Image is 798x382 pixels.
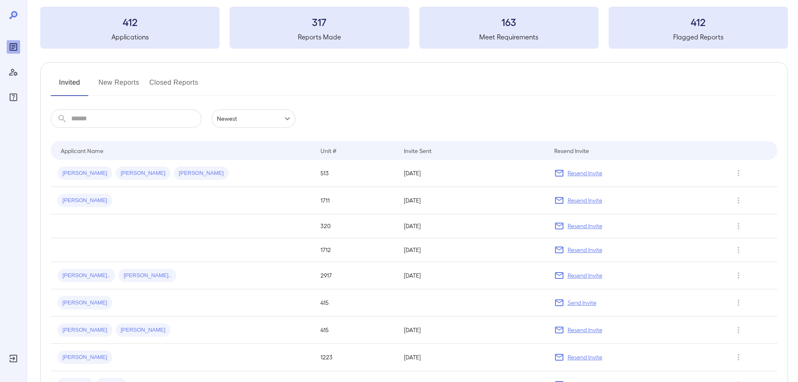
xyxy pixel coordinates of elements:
button: Row Actions [732,194,745,207]
span: [PERSON_NAME] [116,326,170,334]
span: [PERSON_NAME] [57,197,112,205]
span: [PERSON_NAME].. [119,272,176,280]
div: FAQ [7,91,20,104]
summary: 412Applications317Reports Made163Meet Requirements412Flagged Reports [40,7,788,49]
td: [DATE] [397,344,547,371]
div: Manage Users [7,65,20,79]
h3: 412 [40,15,220,29]
td: [DATE] [397,262,547,289]
td: [DATE] [397,317,547,344]
td: 320 [314,214,397,238]
p: Resend Invite [568,222,602,230]
h3: 163 [419,15,599,29]
p: Resend Invite [568,169,602,177]
button: Closed Reports [150,76,199,96]
button: Invited [51,76,88,96]
td: 1223 [314,344,397,371]
button: Row Actions [732,323,745,337]
td: 513 [314,160,397,187]
button: Row Actions [732,351,745,364]
td: [DATE] [397,187,547,214]
button: Row Actions [732,296,745,309]
span: [PERSON_NAME] [57,353,112,361]
p: Resend Invite [568,326,602,334]
div: Log Out [7,352,20,365]
p: Resend Invite [568,246,602,254]
td: [DATE] [397,160,547,187]
p: Resend Invite [568,353,602,361]
td: 2917 [314,262,397,289]
h3: 317 [230,15,409,29]
h3: 412 [609,15,788,29]
button: Row Actions [732,166,745,180]
button: Row Actions [732,243,745,257]
td: 1711 [314,187,397,214]
td: [DATE] [397,238,547,262]
span: [PERSON_NAME] [57,326,112,334]
p: Send Invite [568,299,597,307]
div: Reports [7,40,20,54]
div: Resend Invite [554,146,589,156]
span: [PERSON_NAME] [116,169,170,177]
h5: Reports Made [230,32,409,42]
span: [PERSON_NAME].. [57,272,115,280]
button: Row Actions [732,219,745,233]
td: 415 [314,317,397,344]
p: Resend Invite [568,196,602,205]
span: [PERSON_NAME] [57,299,112,307]
span: [PERSON_NAME] [174,169,229,177]
div: Applicant Name [61,146,103,156]
div: Invite Sent [404,146,431,156]
button: New Reports [98,76,139,96]
td: 1712 [314,238,397,262]
button: Row Actions [732,269,745,282]
p: Resend Invite [568,271,602,280]
div: Newest [212,109,295,128]
h5: Applications [40,32,220,42]
h5: Meet Requirements [419,32,599,42]
td: [DATE] [397,214,547,238]
div: Unit # [320,146,336,156]
span: [PERSON_NAME] [57,169,112,177]
td: 415 [314,289,397,317]
h5: Flagged Reports [609,32,788,42]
